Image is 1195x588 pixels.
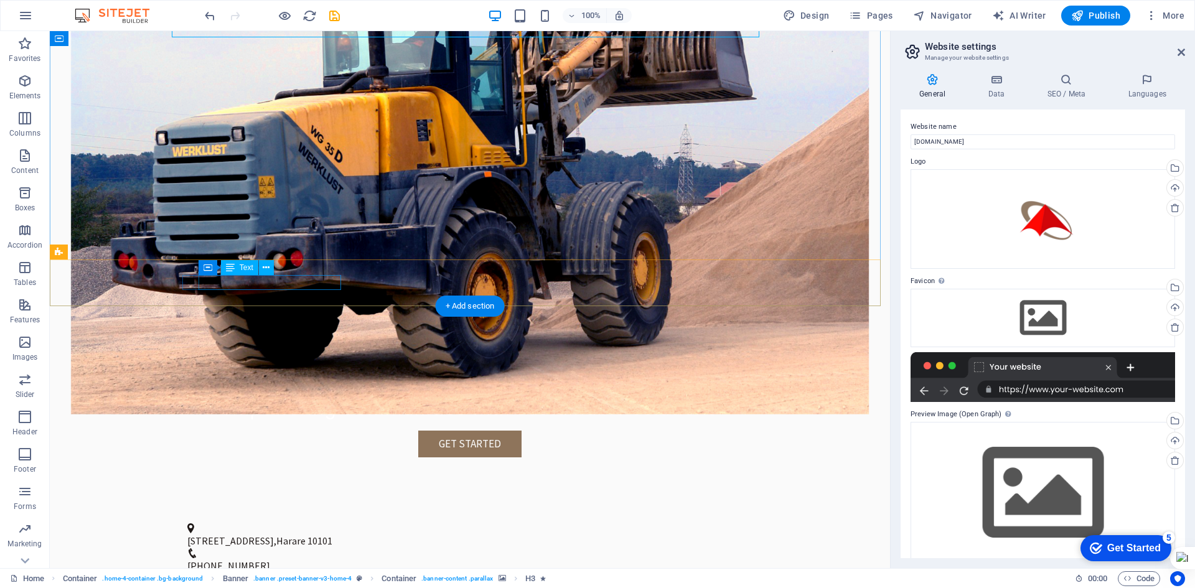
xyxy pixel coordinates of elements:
[138,528,220,541] span: [PHONE_NUMBER]
[7,539,42,549] p: Marketing
[778,6,835,26] div: Design (Ctrl+Alt+Y)
[1170,571,1185,586] button: Usercentrics
[102,571,203,586] span: . home-4-container .bg-background
[421,571,493,586] span: . banner-content .parallax
[911,422,1175,564] div: Select files from the file manager, stock photos, or upload file(s)
[1140,6,1189,26] button: More
[1071,9,1120,22] span: Publish
[10,315,40,325] p: Features
[911,134,1175,149] input: Name...
[911,169,1175,269] div: CrusoeInvestmentsLOGO-vNJuXfVsvlQDFaeDKGKVow.png
[12,427,37,437] p: Header
[901,73,969,100] h4: General
[14,502,36,511] p: Forms
[202,8,217,23] button: undo
[63,571,546,586] nav: breadcrumb
[223,571,249,586] span: Click to select. Double-click to edit
[258,503,283,516] span: 10101
[1088,571,1107,586] span: 00 00
[12,352,38,362] p: Images
[849,9,893,22] span: Pages
[72,8,165,23] img: Editor Logo
[581,8,601,23] h6: 100%
[540,575,546,582] i: Element contains an animation
[138,502,693,517] p: ,
[844,6,897,26] button: Pages
[302,8,317,23] button: reload
[11,166,39,175] p: Content
[436,296,505,317] div: + Add section
[1118,571,1160,586] button: Code
[499,575,506,582] i: This element contains a background
[778,6,835,26] button: Design
[614,10,625,21] i: On resize automatically adjust zoom level to fit chosen device.
[37,14,90,25] div: Get Started
[9,128,40,138] p: Columns
[1145,9,1184,22] span: More
[925,41,1185,52] h2: Website settings
[1061,6,1130,26] button: Publish
[203,9,217,23] i: Undo: Edit headline (Ctrl+Z)
[911,407,1175,422] label: Preview Image (Open Graph)
[1109,73,1185,100] h4: Languages
[911,274,1175,289] label: Favicon
[783,9,830,22] span: Design
[987,6,1051,26] button: AI Writer
[1097,574,1099,583] span: :
[1028,73,1109,100] h4: SEO / Meta
[911,119,1175,134] label: Website name
[7,240,42,250] p: Accordion
[9,91,41,101] p: Elements
[14,278,36,287] p: Tables
[92,2,105,15] div: 5
[1123,571,1155,586] span: Code
[992,9,1046,22] span: AI Writer
[327,8,342,23] button: save
[908,6,977,26] button: Navigator
[1075,571,1108,586] h6: Session time
[913,9,972,22] span: Navigator
[10,6,101,32] div: Get Started 5 items remaining, 0% complete
[563,8,607,23] button: 100%
[138,503,224,516] span: [STREET_ADDRESS]
[969,73,1028,100] h4: Data
[525,571,535,586] span: Click to select. Double-click to edit
[253,571,352,586] span: . banner .preset-banner-v3-home-4
[925,52,1160,63] h3: Manage your website settings
[240,264,253,271] span: Text
[15,203,35,213] p: Boxes
[911,289,1175,347] div: Select files from the file manager, stock photos, or upload file(s)
[227,503,256,516] span: Harare
[16,390,35,399] p: Slider
[14,464,36,474] p: Footer
[63,571,98,586] span: Click to select. Double-click to edit
[357,575,362,582] i: This element is a customizable preset
[911,154,1175,169] label: Logo
[9,54,40,63] p: Favorites
[10,571,44,586] a: Click to cancel selection. Double-click to open Pages
[382,571,416,586] span: Click to select. Double-click to edit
